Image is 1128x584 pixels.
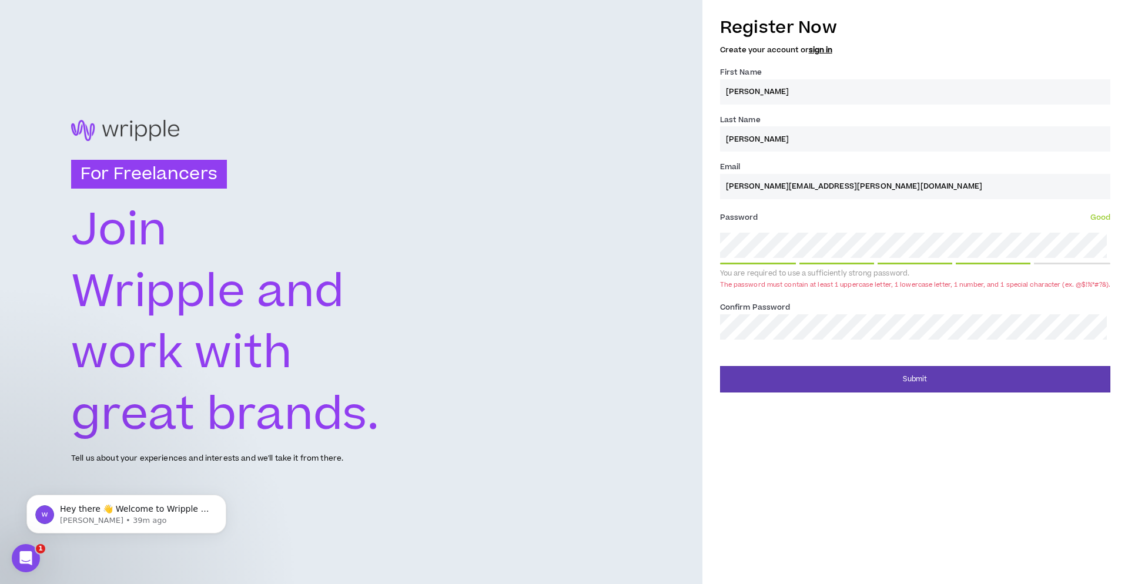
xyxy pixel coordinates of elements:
p: Tell us about your experiences and interests and we'll take it from there. [71,453,343,464]
text: great brands. [71,383,379,447]
label: First Name [720,63,762,82]
span: 1 [36,544,45,553]
iframe: Intercom live chat [12,544,40,572]
span: Password [720,212,758,223]
a: sign in [809,45,832,55]
input: Last name [720,126,1110,152]
h5: Create your account or [720,46,1110,54]
input: First name [720,79,1110,105]
iframe: Intercom notifications message [9,470,244,552]
label: Last Name [720,110,761,129]
label: Email [720,157,741,176]
text: Join [71,199,167,263]
input: Enter Email [720,174,1110,199]
span: Good [1090,212,1110,223]
button: Submit [720,366,1110,392]
text: Wripple and [71,260,344,324]
label: Confirm Password [720,298,791,317]
h3: For Freelancers [71,160,227,189]
h3: Register Now [720,15,1110,40]
div: The password must contain at least 1 uppercase letter, 1 lowercase letter, 1 number, and 1 specia... [720,280,1110,289]
text: work with [71,321,294,385]
div: You are required to use a sufficiently strong password. [720,269,1110,278]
